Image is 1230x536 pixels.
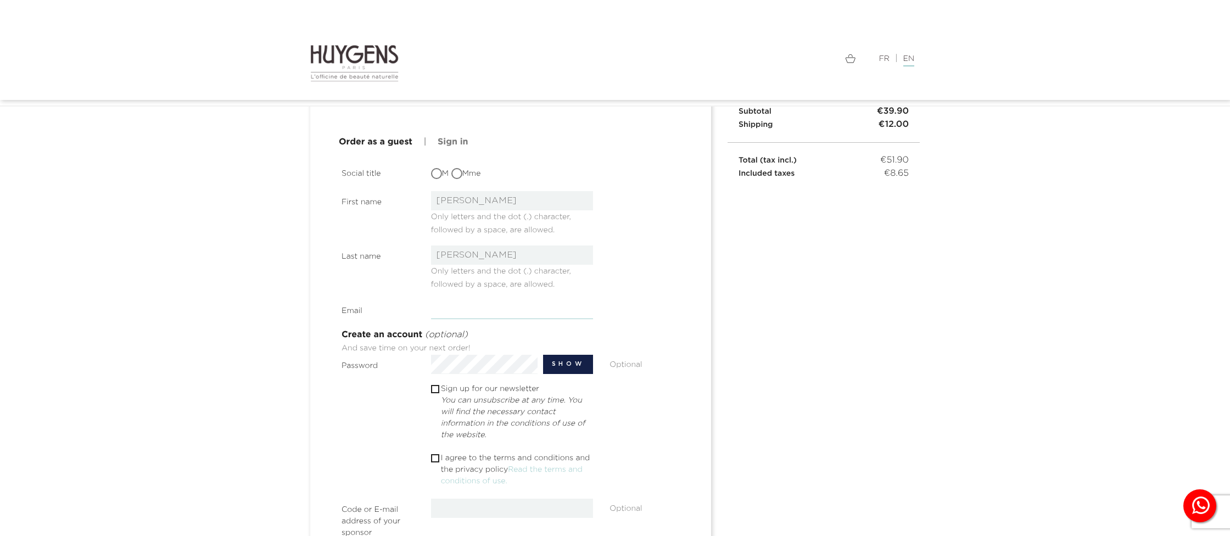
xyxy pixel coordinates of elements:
a: Read the terms and conditions of use. [441,466,583,485]
div: | [623,52,920,65]
span: Only letters and the dot (.) character, followed by a space, are allowed. [431,209,571,234]
span: Only letters and the dot (.) character, followed by a space, are allowed. [431,263,571,288]
img: Huygens logo [310,44,399,82]
span: €39.90 [877,105,909,118]
label: M [431,168,449,180]
label: Email [333,300,423,317]
label: Social title [333,163,423,180]
label: Password [333,355,423,372]
p: I agree to the terms and conditions and the privacy policy [441,453,594,487]
span: | [424,138,427,147]
span: €8.65 [884,167,909,180]
iframe: PayPal-paypal [425,98,597,122]
span: €51.90 [880,154,909,167]
button: Show [543,355,594,374]
span: (optional) [425,331,468,339]
a: Sign in [438,136,468,149]
label: First name [333,191,423,208]
label: Sign up for our newsletter [441,383,594,441]
span: Create an account [342,331,422,339]
label: Last name [333,245,423,263]
span: €12.00 [879,118,909,131]
div: Optional [601,355,691,371]
span: Subtotal [739,108,771,115]
span: And save time on your next order! [342,344,470,352]
a: Order as a guest [339,136,412,149]
iframe: PayPal Message 1 [739,180,909,200]
em: You can unsubscribe at any time. You will find the necessary contact information in the condition... [441,397,585,439]
span: Shipping [739,121,773,129]
span: Total (tax incl.) [739,157,797,164]
div: Optional [601,499,691,515]
label: Mme [451,168,481,180]
span: Included taxes [739,170,795,177]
